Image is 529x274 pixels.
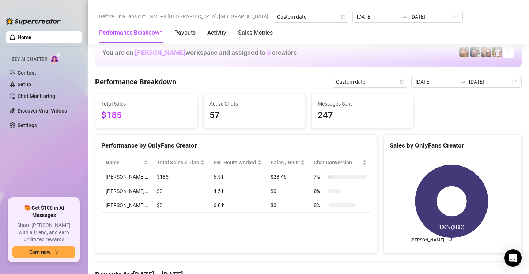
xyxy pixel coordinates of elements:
[416,78,457,86] input: Start date
[18,34,31,40] a: Home
[174,28,196,37] div: Payouts
[29,249,50,255] span: Earn now
[266,184,309,198] td: $0
[95,77,176,87] h4: Performance Breakdown
[492,47,502,57] img: Hector
[209,100,299,108] span: Active Chats
[309,156,371,170] th: Chat Conversion
[101,198,152,213] td: [PERSON_NAME]…
[101,170,152,184] td: [PERSON_NAME]…
[152,156,209,170] th: Total Sales & Tips
[267,49,271,56] span: 5
[481,47,491,57] img: Osvaldo
[318,109,408,122] span: 247
[152,170,209,184] td: $185
[53,250,58,255] span: arrow-right
[209,109,299,122] span: 57
[99,11,145,22] span: Before OnlyFans cut
[390,141,515,151] div: Sales by OnlyFans Creator
[6,18,61,25] img: logo-BBDzfeDw.svg
[469,78,511,86] input: End date
[277,11,345,22] span: Custom date
[102,49,297,57] h1: You are on workspace and assigned to creators
[152,184,209,198] td: $0
[266,156,309,170] th: Sales / Hour
[18,122,37,128] a: Settings
[336,76,404,87] span: Custom date
[357,13,398,21] input: Start date
[506,48,511,56] span: + 1
[266,170,309,184] td: $28.46
[152,198,209,213] td: $0
[341,15,345,19] span: calendar
[101,156,152,170] th: Name
[209,198,266,213] td: 6.0 h
[504,249,522,267] div: Open Intercom Messenger
[209,170,266,184] td: 6.5 h
[238,28,273,37] div: Sales Metrics
[314,159,361,167] span: Chat Conversion
[314,201,325,209] span: 0 %
[101,100,191,108] span: Total Sales
[400,80,404,84] span: calendar
[209,184,266,198] td: 4.5 h
[106,159,142,167] span: Name
[314,173,325,181] span: 7 %
[266,198,309,213] td: $0
[410,238,447,243] text: [PERSON_NAME]…
[101,109,191,122] span: $185
[470,47,480,57] img: Axel
[314,187,325,195] span: 0 %
[10,56,47,63] span: Izzy AI Chatter
[12,205,75,219] span: 🎁 Get $100 in AI Messages
[101,184,152,198] td: [PERSON_NAME]…
[459,47,469,57] img: JG
[157,159,199,167] span: Total Sales & Tips
[12,246,75,258] button: Earn nowarrow-right
[18,70,36,76] a: Content
[410,13,452,21] input: End date
[460,79,466,85] span: swap-right
[401,14,407,20] span: to
[18,93,55,99] a: Chat Monitoring
[12,222,75,243] span: Share [PERSON_NAME] with a friend, and earn unlimited rewards
[50,53,61,64] img: AI Chatter
[207,28,226,37] div: Activity
[150,11,268,22] span: GMT+8 [GEOGRAPHIC_DATA]/[GEOGRAPHIC_DATA]
[460,79,466,85] span: to
[99,28,163,37] div: Performance Breakdown
[18,108,67,114] a: Discover Viral Videos
[214,159,256,167] div: Est. Hours Worked
[101,141,371,151] div: Performance by OnlyFans Creator
[135,49,185,56] span: [PERSON_NAME]
[401,14,407,20] span: swap-right
[271,159,299,167] span: Sales / Hour
[318,100,408,108] span: Messages Sent
[18,81,31,87] a: Setup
